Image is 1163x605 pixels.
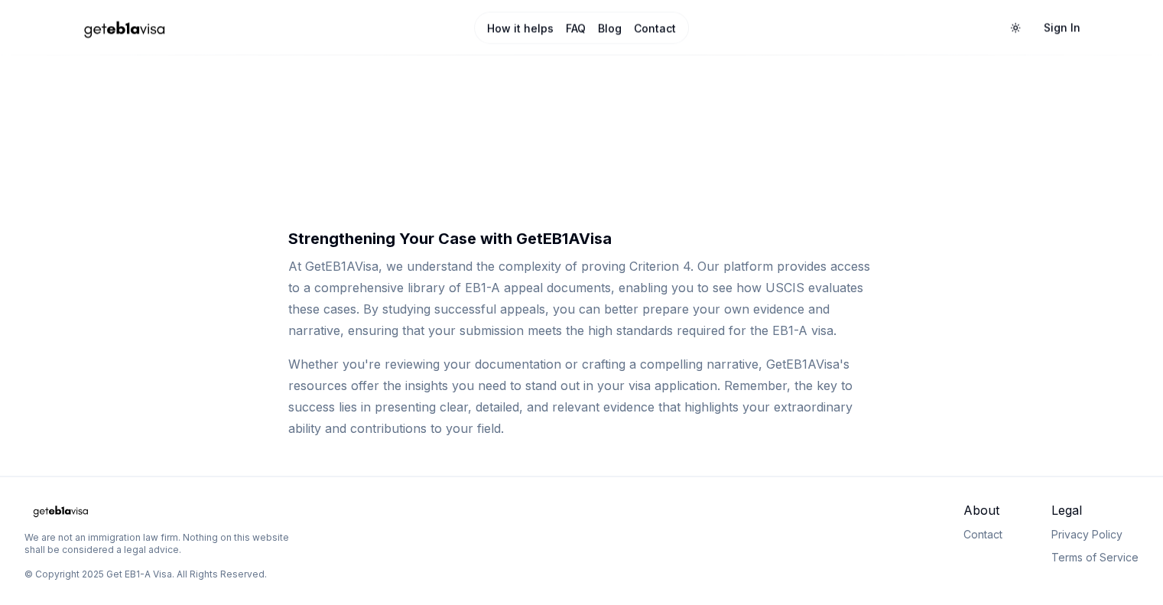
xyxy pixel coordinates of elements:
[1031,14,1093,41] a: Sign In
[487,21,554,36] a: How it helps
[1051,528,1122,541] a: Privacy Policy
[963,528,1002,541] a: Contact
[288,255,875,341] p: At GetEB1AVisa, we understand the complexity of proving Criterion 4. Our platform provides access...
[598,21,622,36] a: Blog
[71,15,411,41] a: Home Page
[963,501,1002,519] span: About
[71,15,178,41] img: geteb1avisa logo
[24,568,267,581] p: © Copyright 2025 Get EB1-A Visa. All Rights Reserved.
[24,501,97,519] img: geteb1avisa logo
[474,11,689,44] nav: Main
[566,21,586,36] a: FAQ
[634,21,676,36] a: Contact
[24,532,303,556] p: We are not an immigration law firm. Nothing on this website shall be considered a legal advice.
[288,353,875,439] p: Whether you're reviewing your documentation or crafting a compelling narrative, GetEB1AVisa's res...
[1051,501,1139,519] span: Legal
[24,501,303,519] a: Home Page
[1051,551,1139,564] a: Terms of Service
[288,228,875,249] h4: Strengthening Your Case with GetEB1AVisa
